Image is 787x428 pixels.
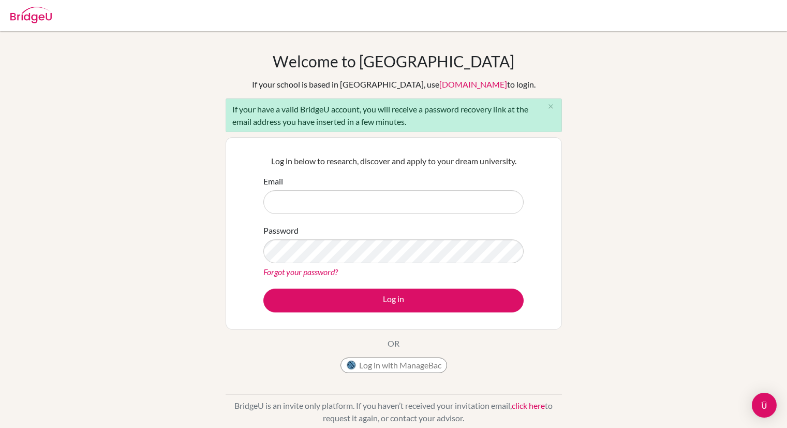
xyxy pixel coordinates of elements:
a: Forgot your password? [263,267,338,277]
label: Email [263,175,283,188]
img: Bridge-U [10,7,52,23]
div: Open Intercom Messenger [752,393,777,418]
p: OR [388,337,399,350]
p: Log in below to research, discover and apply to your dream university. [263,155,524,167]
a: [DOMAIN_NAME] [439,79,507,89]
h1: Welcome to [GEOGRAPHIC_DATA] [273,52,514,70]
label: Password [263,224,299,237]
p: BridgeU is an invite only platform. If you haven’t received your invitation email, to request it ... [226,400,562,424]
div: If your have a valid BridgeU account, you will receive a password recovery link at the email addr... [226,98,562,132]
button: Close [541,99,561,115]
i: close [547,103,555,110]
button: Log in [263,289,524,312]
div: If your school is based in [GEOGRAPHIC_DATA], use to login. [252,78,536,91]
a: click here [512,401,545,410]
button: Log in with ManageBac [340,358,447,373]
